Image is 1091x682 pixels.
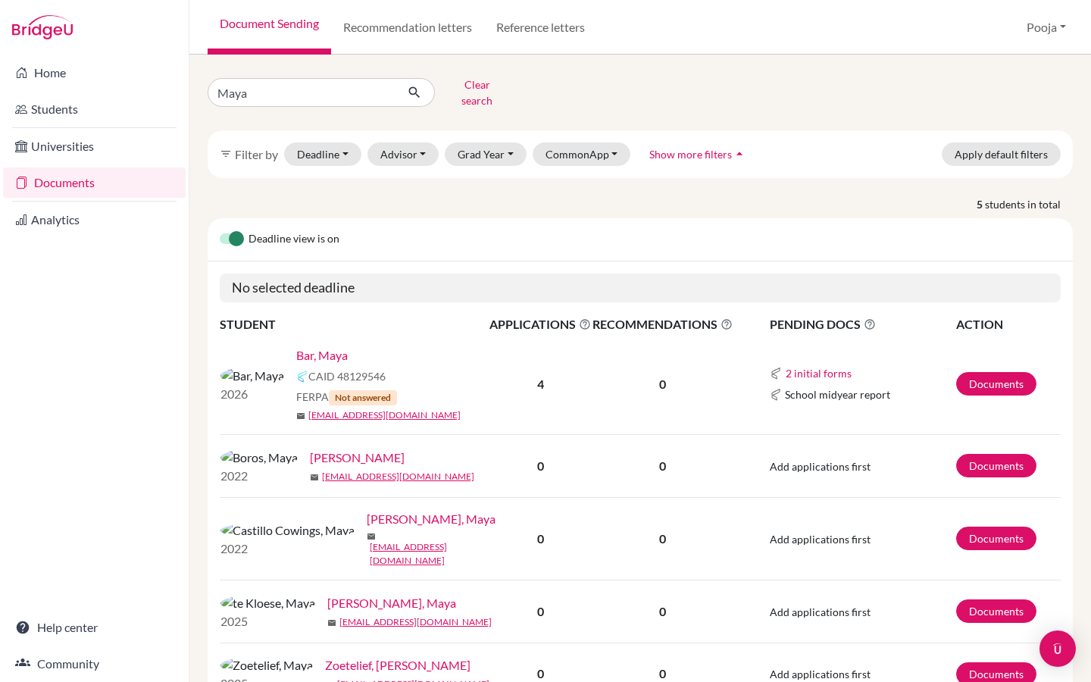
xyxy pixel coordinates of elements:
[3,649,186,679] a: Community
[208,78,395,107] input: Find student by name...
[537,666,544,680] b: 0
[537,531,544,546] b: 0
[220,656,313,674] img: Zoetelief, Maya
[220,521,355,540] img: Castillo Cowings, Maya
[445,142,527,166] button: Grad Year
[220,467,298,485] p: 2022
[770,368,782,380] img: Common App logo
[310,473,319,482] span: mail
[592,457,733,475] p: 0
[942,142,1061,166] button: Apply default filters
[220,449,298,467] img: Boros, Maya
[325,656,470,674] a: Zoetelief, [PERSON_NAME]
[327,618,336,627] span: mail
[955,314,1061,334] th: ACTION
[956,527,1036,550] a: Documents
[956,599,1036,623] a: Documents
[3,612,186,643] a: Help center
[327,594,456,612] a: [PERSON_NAME], Maya
[770,315,955,333] span: PENDING DOCS
[977,196,985,212] strong: 5
[435,73,519,112] button: Clear search
[785,386,890,402] span: School midyear report
[339,615,492,629] a: [EMAIL_ADDRESS][DOMAIN_NAME]
[770,533,871,546] span: Add applications first
[649,148,732,161] span: Show more filters
[785,364,852,382] button: 2 initial forms
[537,377,544,391] b: 4
[770,668,871,680] span: Add applications first
[220,274,1061,302] h5: No selected deadline
[3,205,186,235] a: Analytics
[220,385,284,403] p: 2026
[220,594,315,612] img: te Kloese, Maya
[1039,630,1076,667] div: Open Intercom Messenger
[220,314,489,334] th: STUDENT
[308,408,461,422] a: [EMAIL_ADDRESS][DOMAIN_NAME]
[1020,13,1073,42] button: Pooja
[3,58,186,88] a: Home
[3,94,186,124] a: Students
[592,375,733,393] p: 0
[220,148,232,160] i: filter_list
[249,230,339,249] span: Deadline view is on
[235,147,278,161] span: Filter by
[220,540,355,558] p: 2022
[770,389,782,401] img: Common App logo
[956,372,1036,396] a: Documents
[12,15,73,39] img: Bridge-U
[985,196,1073,212] span: students in total
[310,449,405,467] a: [PERSON_NAME]
[592,315,733,333] span: RECOMMENDATIONS
[636,142,760,166] button: Show more filtersarrow_drop_up
[308,368,386,384] span: CAID 48129546
[296,389,397,405] span: FERPA
[296,411,305,421] span: mail
[770,460,871,473] span: Add applications first
[956,454,1036,477] a: Documents
[489,315,591,333] span: APPLICATIONS
[3,131,186,161] a: Universities
[296,346,348,364] a: Bar, Maya
[537,604,544,618] b: 0
[732,146,747,161] i: arrow_drop_up
[592,530,733,548] p: 0
[370,540,499,568] a: [EMAIL_ADDRESS][DOMAIN_NAME]
[329,390,397,405] span: Not answered
[367,532,376,541] span: mail
[220,367,284,385] img: Bar, Maya
[296,371,308,383] img: Common App logo
[322,470,474,483] a: [EMAIL_ADDRESS][DOMAIN_NAME]
[533,142,631,166] button: CommonApp
[284,142,361,166] button: Deadline
[537,458,544,473] b: 0
[3,167,186,198] a: Documents
[367,510,495,528] a: [PERSON_NAME], Maya
[367,142,439,166] button: Advisor
[592,602,733,621] p: 0
[220,612,315,630] p: 2025
[770,605,871,618] span: Add applications first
